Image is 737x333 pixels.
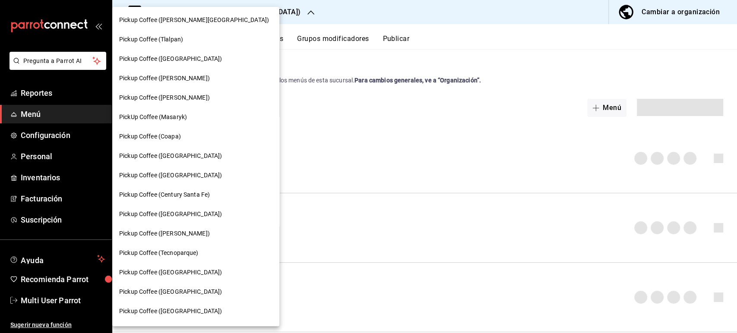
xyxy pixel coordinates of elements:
[112,69,279,88] div: Pickup Coffee ([PERSON_NAME])
[119,35,183,44] span: Pickup Coffee (Tlalpan)
[119,113,187,122] span: PickUp Coffee (Masaryk)
[119,151,222,160] span: Pickup Coffee ([GEOGRAPHIC_DATA])
[119,132,181,141] span: Pickup Coffee (Coapa)
[112,302,279,321] div: Pickup Coffee ([GEOGRAPHIC_DATA])
[112,224,279,243] div: Pickup Coffee ([PERSON_NAME])
[119,190,210,199] span: Pickup Coffee (Century Santa Fe)
[112,49,279,69] div: Pickup Coffee ([GEOGRAPHIC_DATA])
[112,185,279,204] div: Pickup Coffee (Century Santa Fe)
[112,10,279,30] div: Pickup Coffee ([PERSON_NAME][GEOGRAPHIC_DATA])
[112,146,279,166] div: Pickup Coffee ([GEOGRAPHIC_DATA])
[119,74,210,83] span: Pickup Coffee ([PERSON_NAME])
[119,248,199,258] span: Pickup Coffee (Tecnoparque)
[112,127,279,146] div: Pickup Coffee (Coapa)
[112,166,279,185] div: Pickup Coffee ([GEOGRAPHIC_DATA])
[112,263,279,282] div: Pickup Coffee ([GEOGRAPHIC_DATA])
[112,243,279,263] div: Pickup Coffee (Tecnoparque)
[119,93,210,102] span: Pickup Coffee ([PERSON_NAME])
[112,204,279,224] div: Pickup Coffee ([GEOGRAPHIC_DATA])
[112,107,279,127] div: PickUp Coffee (Masaryk)
[119,287,222,296] span: Pickup Coffee ([GEOGRAPHIC_DATA])
[112,30,279,49] div: Pickup Coffee (Tlalpan)
[119,210,222,219] span: Pickup Coffee ([GEOGRAPHIC_DATA])
[119,229,210,238] span: Pickup Coffee ([PERSON_NAME])
[119,16,269,25] span: Pickup Coffee ([PERSON_NAME][GEOGRAPHIC_DATA])
[119,268,222,277] span: Pickup Coffee ([GEOGRAPHIC_DATA])
[119,54,222,63] span: Pickup Coffee ([GEOGRAPHIC_DATA])
[119,307,222,316] span: Pickup Coffee ([GEOGRAPHIC_DATA])
[112,282,279,302] div: Pickup Coffee ([GEOGRAPHIC_DATA])
[119,171,222,180] span: Pickup Coffee ([GEOGRAPHIC_DATA])
[112,88,279,107] div: Pickup Coffee ([PERSON_NAME])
